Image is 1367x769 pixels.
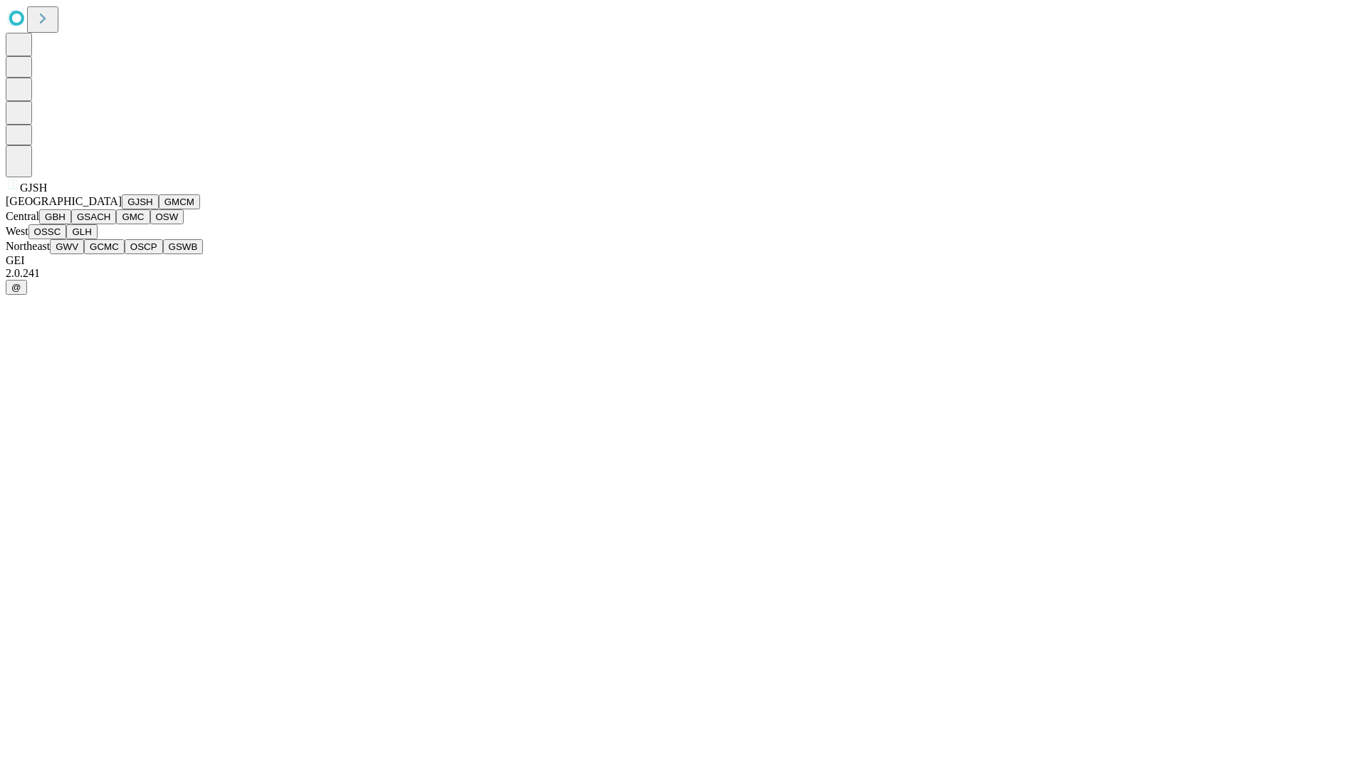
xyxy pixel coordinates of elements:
button: GCMC [84,239,125,254]
span: West [6,225,28,237]
button: @ [6,280,27,295]
span: [GEOGRAPHIC_DATA] [6,195,122,207]
button: GWV [50,239,84,254]
span: Northeast [6,240,50,252]
button: GSACH [71,209,116,224]
button: OSW [150,209,184,224]
button: GMCM [159,194,200,209]
div: GEI [6,254,1361,267]
button: OSCP [125,239,163,254]
span: Central [6,210,39,222]
span: GJSH [20,182,47,194]
button: GSWB [163,239,204,254]
button: GJSH [122,194,159,209]
span: @ [11,282,21,293]
div: 2.0.241 [6,267,1361,280]
button: GMC [116,209,150,224]
button: GBH [39,209,71,224]
button: GLH [66,224,97,239]
button: OSSC [28,224,67,239]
